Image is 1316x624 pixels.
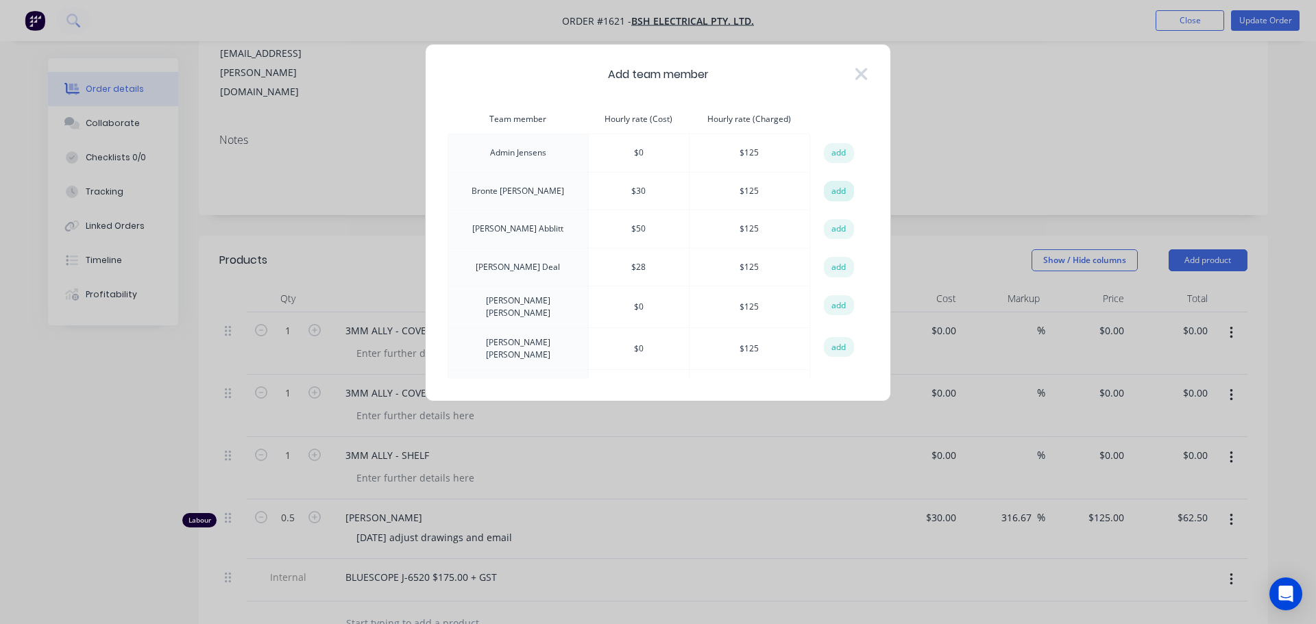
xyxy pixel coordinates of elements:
td: $ 125 [689,172,809,210]
td: $ 125 [689,210,809,249]
td: Admin Jensens [448,134,589,173]
th: Hourly rate (Charged) [689,105,809,134]
th: action [809,105,868,134]
td: $ 28 [588,248,689,286]
td: $ 50 [588,370,689,408]
td: [PERSON_NAME] Deal [448,248,589,286]
td: Welding Labourer [448,370,589,408]
button: add [824,337,854,358]
td: [PERSON_NAME] [PERSON_NAME] [448,286,589,328]
button: add [824,295,854,316]
th: Hourly rate (Cost) [588,105,689,134]
td: Bronte [PERSON_NAME] [448,172,589,210]
td: [PERSON_NAME] [PERSON_NAME] [448,328,589,370]
td: $ 0 [588,328,689,370]
td: $ 0 [588,134,689,173]
td: $ 125 [689,286,809,328]
button: add [824,379,854,399]
td: $ 125 [689,370,809,408]
div: Open Intercom Messenger [1269,577,1302,610]
td: $ 125 [689,134,809,173]
td: $ 125 [689,248,809,286]
td: $ 50 [588,210,689,249]
button: add [824,219,854,240]
td: $ 0 [588,286,689,328]
td: [PERSON_NAME] Abblitt [448,210,589,249]
td: $ 125 [689,328,809,370]
button: add [824,181,854,201]
span: Add team member [608,66,709,83]
button: add [824,143,854,164]
button: add [824,257,854,277]
td: $ 30 [588,172,689,210]
th: Team member [448,105,589,134]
